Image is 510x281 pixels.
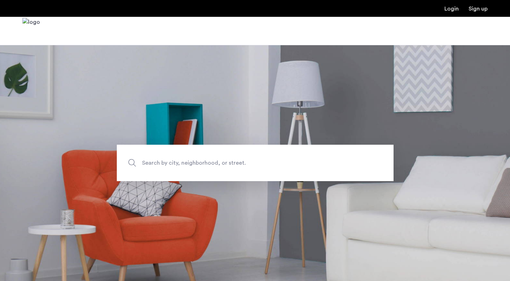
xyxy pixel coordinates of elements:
a: Registration [469,6,488,12]
input: Apartment Search [117,145,394,181]
a: Login [444,6,459,12]
span: Search by city, neighborhood, or street. [142,158,336,168]
a: Cazamio Logo [22,18,40,44]
img: logo [22,18,40,44]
